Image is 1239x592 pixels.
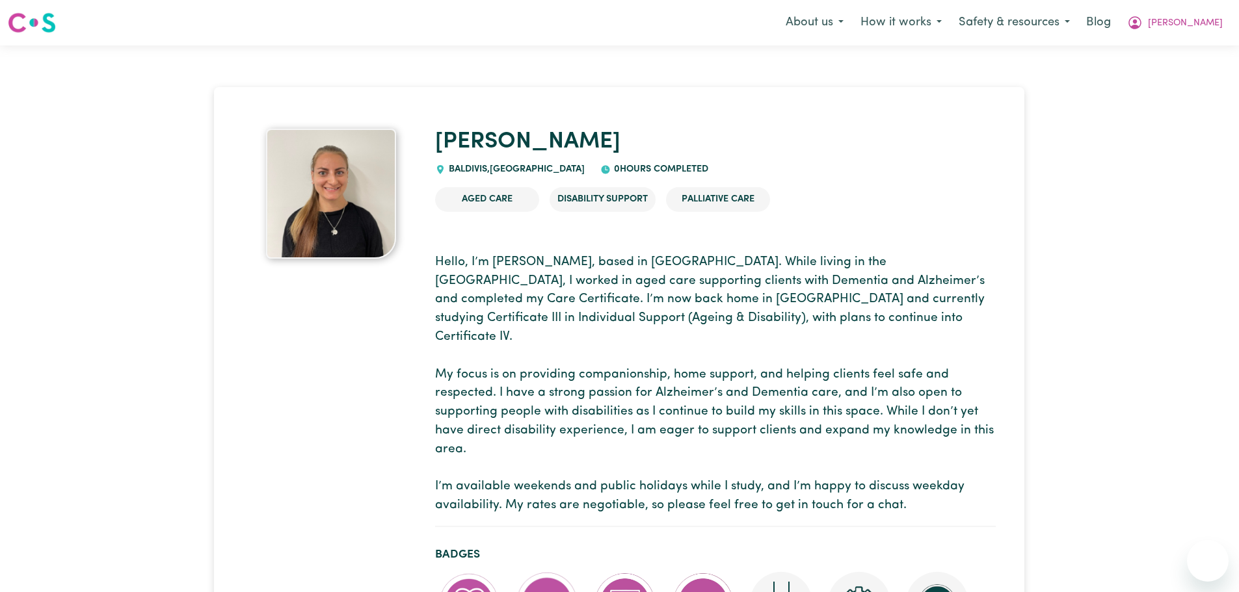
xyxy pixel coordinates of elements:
li: Aged Care [435,187,539,212]
button: My Account [1119,9,1231,36]
a: Careseekers logo [8,8,56,38]
button: Safety & resources [950,9,1078,36]
h2: Badges [435,548,996,561]
li: Palliative care [666,187,770,212]
iframe: Button to launch messaging window [1187,540,1229,582]
img: Careseekers logo [8,11,56,34]
button: How it works [852,9,950,36]
p: Hello, I’m [PERSON_NAME], based in [GEOGRAPHIC_DATA]. While living in the [GEOGRAPHIC_DATA], I wo... [435,253,996,515]
button: About us [777,9,852,36]
span: [PERSON_NAME] [1148,16,1223,31]
img: Rachelle [266,129,396,259]
span: 0 hours completed [611,164,708,174]
a: [PERSON_NAME] [435,131,620,153]
a: Rachelle's profile picture' [243,129,419,259]
a: Blog [1078,8,1119,37]
span: BALDIVIS , [GEOGRAPHIC_DATA] [446,164,585,174]
li: Disability Support [550,187,656,212]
